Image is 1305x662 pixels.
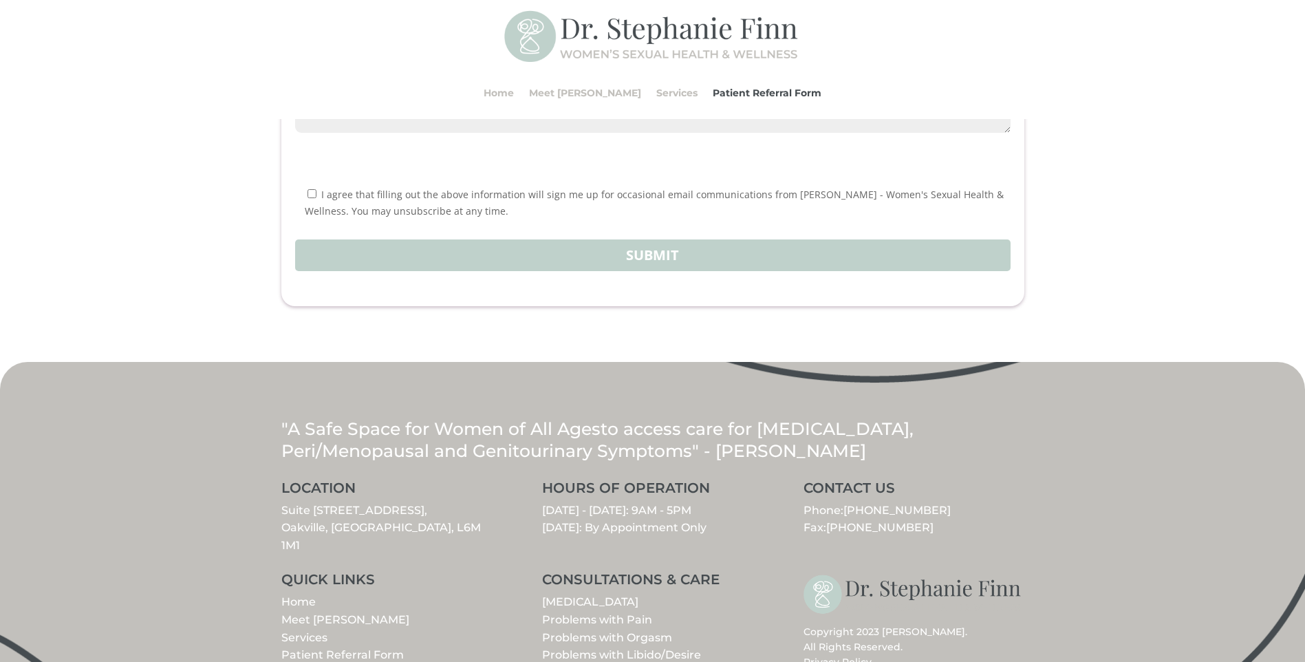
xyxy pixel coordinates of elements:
h3: QUICK LINKS [281,573,501,593]
button: Submit [295,239,1011,271]
a: [MEDICAL_DATA] [542,595,638,608]
p: [DATE] - [DATE]: 9AM - 5PM [DATE]: By Appointment Only [542,502,762,537]
a: Home [281,595,316,608]
a: Meet [PERSON_NAME] [529,67,641,119]
p: "A Safe Space for Women of All Ages [281,418,1024,462]
a: Patient Referral Form [281,648,404,661]
a: Patient Referral Form [713,67,821,119]
a: Meet [PERSON_NAME] [281,613,409,626]
h3: CONSULTATIONS & CARE [542,573,762,593]
a: Services [656,67,698,119]
span: I agree that filling out the above information will sign me up for occasional email communication... [305,188,1004,217]
h3: LOCATION [281,481,501,502]
span: [PHONE_NUMBER] [826,521,934,534]
p: Phone: Fax: [804,502,1024,537]
a: Problems with Pain [542,613,652,626]
a: Problems with Orgasm [542,631,672,644]
input: I agree that filling out the above information will sign me up for occasional email communication... [308,189,316,198]
a: Problems with Libido/Desire [542,648,701,661]
a: [PHONE_NUMBER] [843,504,951,517]
a: Suite [STREET_ADDRESS],Oakville, [GEOGRAPHIC_DATA], L6M 1M1 [281,504,481,552]
h3: HOURS OF OPERATION [542,481,762,502]
img: stephanie-finn-logo-dark [804,573,1024,617]
a: Services [281,631,327,644]
a: Home [484,67,514,119]
h3: CONTACT US [804,481,1024,502]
